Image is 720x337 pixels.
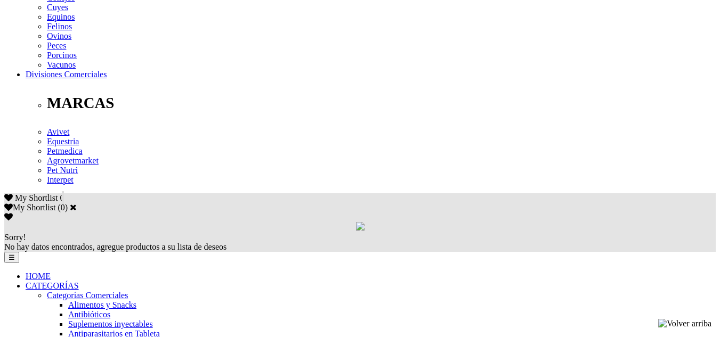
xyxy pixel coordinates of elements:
[47,137,79,146] a: Equestria
[4,203,55,212] label: My Shortlist
[47,146,83,155] a: Petmedica
[47,31,71,40] a: Ovinos
[5,221,184,332] iframe: Brevo live chat
[4,233,716,252] div: No hay datos encontrados, agregue productos a su lista de deseos
[47,175,74,184] a: Interpet
[356,222,365,231] img: loading.gif
[60,193,64,202] span: 0
[4,233,26,242] span: Sorry!
[26,70,107,79] a: Divisiones Comerciales
[58,203,68,212] span: ( )
[47,60,76,69] a: Vacunos
[70,203,77,211] a: Cerrar
[47,166,78,175] a: Pet Nutri
[47,3,68,12] a: Cuyes
[47,41,66,50] a: Peces
[4,252,19,263] button: ☰
[47,51,77,60] a: Porcinos
[658,319,711,328] img: Volver arriba
[15,193,58,202] span: My Shortlist
[47,127,69,136] a: Avivet
[61,203,65,212] label: 0
[47,94,716,112] p: MARCAS
[47,22,72,31] a: Felinos
[47,12,75,21] a: Equinos
[47,156,99,165] a: Agrovetmarket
